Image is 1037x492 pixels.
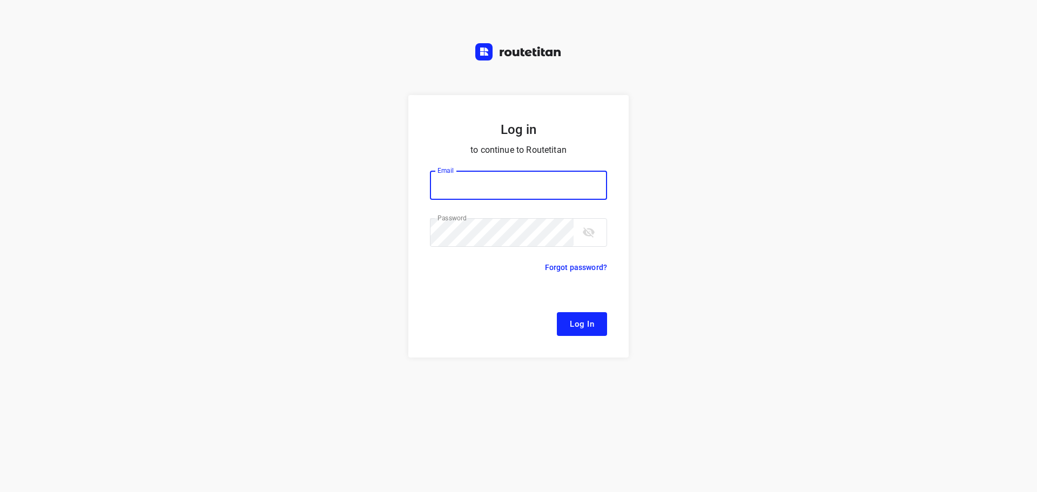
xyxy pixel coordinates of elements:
p: Forgot password? [545,261,607,274]
span: Log In [570,317,594,331]
h5: Log in [430,121,607,138]
button: toggle password visibility [578,221,600,243]
button: Log In [557,312,607,336]
p: to continue to Routetitan [430,143,607,158]
img: Routetitan [475,43,562,60]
